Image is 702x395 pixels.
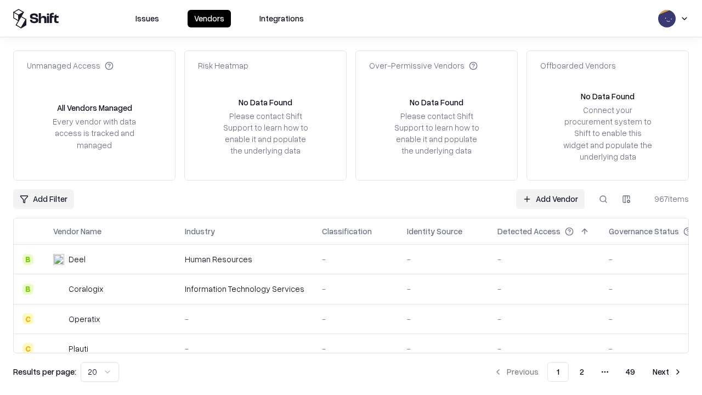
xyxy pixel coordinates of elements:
div: - [322,313,389,325]
button: Integrations [253,10,310,27]
img: Deel [53,254,64,265]
div: 967 items [645,193,689,205]
div: - [407,253,480,265]
div: Human Resources [185,253,304,265]
div: No Data Found [239,97,292,108]
img: Coralogix [53,284,64,295]
div: Classification [322,225,372,237]
p: Results per page: [13,366,76,377]
button: 1 [547,362,569,382]
div: - [407,343,480,354]
div: Please contact Shift Support to learn how to enable it and populate the underlying data [220,110,311,157]
div: - [497,313,591,325]
div: Detected Access [497,225,561,237]
div: Operatix [69,313,100,325]
div: Coralogix [69,283,103,295]
div: Deel [69,253,86,265]
div: Plauti [69,343,88,354]
div: Unmanaged Access [27,60,114,71]
div: No Data Found [410,97,463,108]
div: Vendor Name [53,225,101,237]
div: Please contact Shift Support to learn how to enable it and populate the underlying data [391,110,482,157]
button: Issues [129,10,166,27]
div: B [22,254,33,265]
div: - [322,253,389,265]
div: - [185,343,304,354]
div: Connect your procurement system to Shift to enable this widget and populate the underlying data [562,104,653,162]
div: - [497,343,591,354]
div: C [22,343,33,354]
button: Next [646,362,689,382]
div: Offboarded Vendors [540,60,616,71]
div: Risk Heatmap [198,60,248,71]
div: - [407,313,480,325]
a: Add Vendor [516,189,585,209]
div: - [185,313,304,325]
img: Operatix [53,313,64,324]
img: Plauti [53,343,64,354]
div: Identity Source [407,225,462,237]
div: B [22,284,33,295]
nav: pagination [487,362,689,382]
div: Information Technology Services [185,283,304,295]
div: Governance Status [609,225,679,237]
div: Over-Permissive Vendors [369,60,478,71]
div: All Vendors Managed [57,102,132,114]
button: Add Filter [13,189,74,209]
div: Every vendor with data access is tracked and managed [49,116,140,150]
div: No Data Found [581,91,635,102]
button: Vendors [188,10,231,27]
button: 2 [571,362,593,382]
div: - [322,283,389,295]
div: - [407,283,480,295]
div: - [497,283,591,295]
div: Industry [185,225,215,237]
div: - [322,343,389,354]
div: - [497,253,591,265]
button: 49 [617,362,644,382]
div: C [22,313,33,324]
